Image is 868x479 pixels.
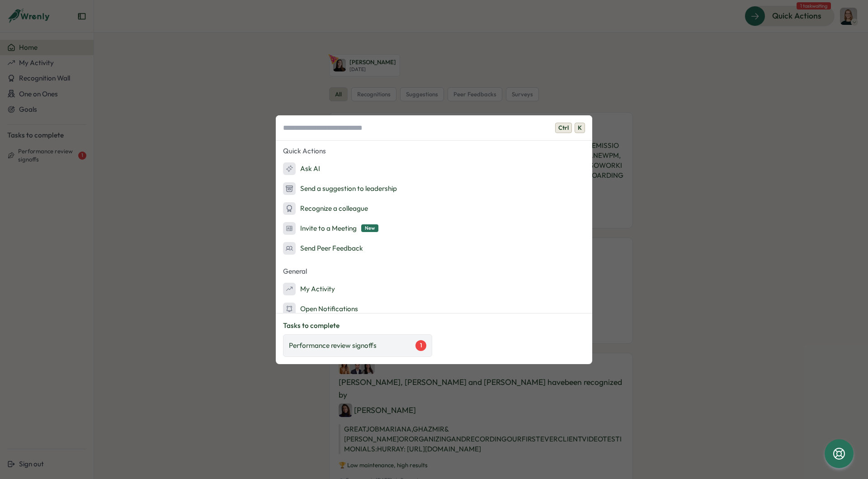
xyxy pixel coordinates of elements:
[283,242,363,255] div: Send Peer Feedback
[555,123,572,133] span: Ctrl
[276,199,592,218] button: Recognize a colleague
[283,182,397,195] div: Send a suggestion to leadership
[276,180,592,198] button: Send a suggestion to leadership
[283,283,335,295] div: My Activity
[276,144,592,158] p: Quick Actions
[415,340,426,351] div: 1
[283,162,320,175] div: Ask AI
[283,202,368,215] div: Recognize a colleague
[283,321,585,331] p: Tasks to complete
[276,160,592,178] button: Ask AI
[276,219,592,237] button: Invite to a MeetingNew
[276,300,592,318] button: Open Notifications
[283,303,358,315] div: Open Notifications
[276,280,592,298] button: My Activity
[276,239,592,257] button: Send Peer Feedback
[276,265,592,278] p: General
[575,123,585,133] span: K
[283,222,378,235] div: Invite to a Meeting
[361,224,378,232] span: New
[289,341,377,351] p: Performance review signoffs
